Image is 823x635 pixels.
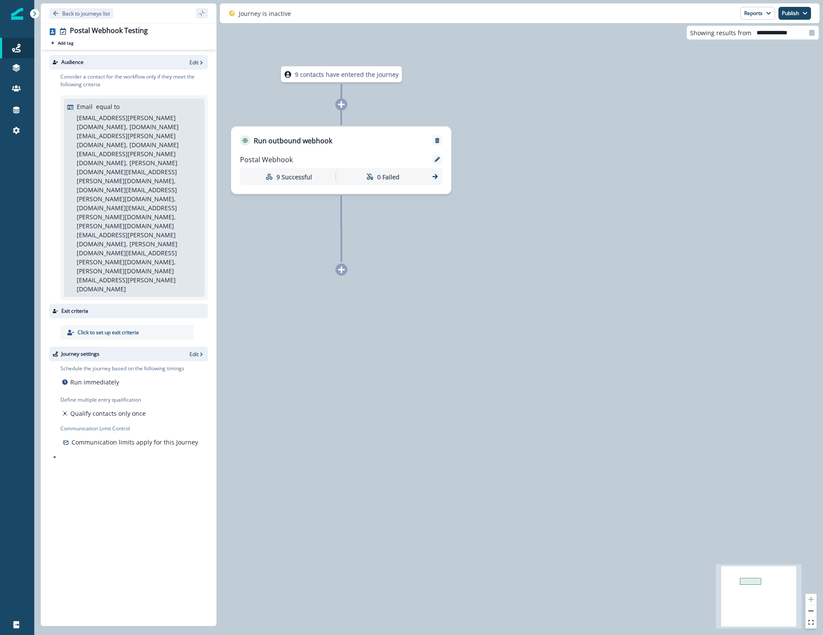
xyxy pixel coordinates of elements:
[61,58,84,66] p: Audience
[49,39,75,46] button: Add tag
[276,172,312,181] p: 9 Successful
[96,102,120,111] p: equal to
[430,138,444,144] button: Remove
[805,605,817,617] button: zoom out
[189,59,198,66] p: Edit
[740,7,775,20] button: Reports
[77,102,93,111] p: Email
[231,127,451,194] div: Run outbound webhookRemovePostal Webhook9 Successful0 Failed
[61,350,99,358] p: Journey settings
[341,196,342,262] g: Edge from 356bf370-a81e-44cd-8607-d19998f39d40 to node-add-under-b39de0db-83c7-46a2-8119-acd50127...
[70,409,146,418] p: Qualify contacts only once
[254,136,332,146] p: Run outbound webhook
[189,351,204,358] button: Edit
[377,172,399,181] p: 0 Failed
[690,28,751,37] p: Showing results from
[259,67,424,82] div: 9 contacts have entered the journey
[11,8,23,20] img: Inflection
[77,113,199,293] p: [EMAIL_ADDRESS][PERSON_NAME][DOMAIN_NAME], [DOMAIN_NAME][EMAIL_ADDRESS][PERSON_NAME][DOMAIN_NAME]...
[60,396,147,404] p: Define multiple entry qualification
[62,10,110,17] p: Back to journeys list
[189,59,204,66] button: Edit
[49,8,113,19] button: Go back
[778,7,811,20] button: Publish
[72,438,198,447] p: Communication limits apply for this Journey
[196,8,208,18] button: sidebar collapse toggle
[60,425,208,432] p: Communication Limit Control
[60,73,208,88] p: Consider a contact for the workflow only if they meet the following criteria
[70,27,148,36] div: Postal Webhook Testing
[61,307,88,315] p: Exit criteria
[295,70,399,79] p: 9 contacts have entered the journey
[60,365,184,372] p: Schedule the journey based on the following timings
[239,9,291,18] p: Journey is inactive
[805,617,817,629] button: fit view
[189,351,198,358] p: Edit
[240,154,293,165] p: Postal Webhook
[78,329,139,336] p: Click to set up exit criteria
[58,40,73,45] p: Add tag
[70,378,119,387] p: Run immediately
[341,84,342,125] g: Edge from node-dl-count to 356bf370-a81e-44cd-8607-d19998f39d40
